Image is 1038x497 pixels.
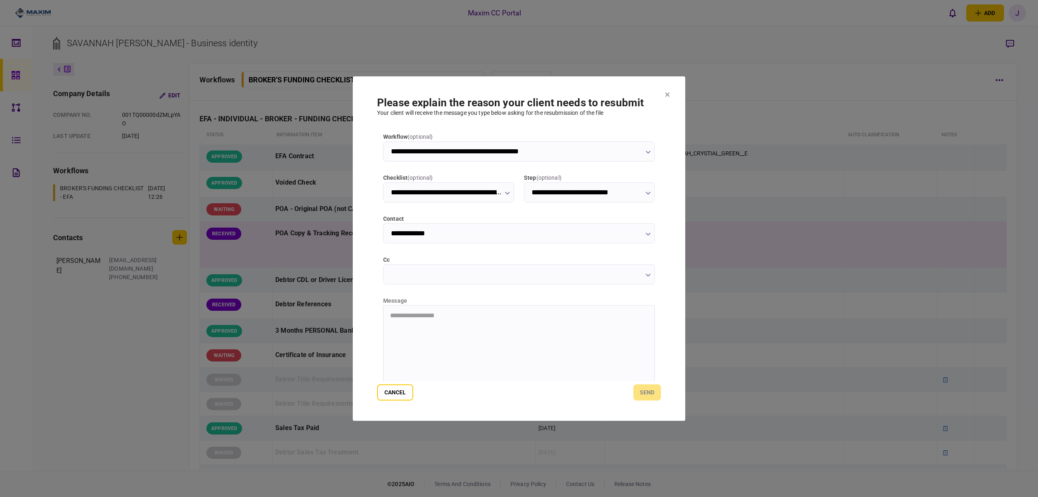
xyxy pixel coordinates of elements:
label: cc [383,256,655,264]
input: checklist [383,182,514,202]
button: Cancel [377,384,413,400]
span: ( optional ) [407,133,433,140]
span: ( optional ) [407,174,433,181]
h1: Please explain the reason your client needs to resubmit [377,97,661,109]
input: step [524,182,655,202]
span: ( optional ) [536,174,562,181]
label: checklist [383,174,514,182]
label: step [524,174,655,182]
input: cc [383,264,655,284]
label: workflow [383,133,655,141]
input: contact [383,223,655,243]
label: contact [383,215,655,223]
div: Your client will receive the message you type below asking for the resubmission of the file [377,109,661,117]
iframe: Rich Text Area [384,306,654,387]
div: message [383,297,655,305]
input: workflow [383,141,655,161]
